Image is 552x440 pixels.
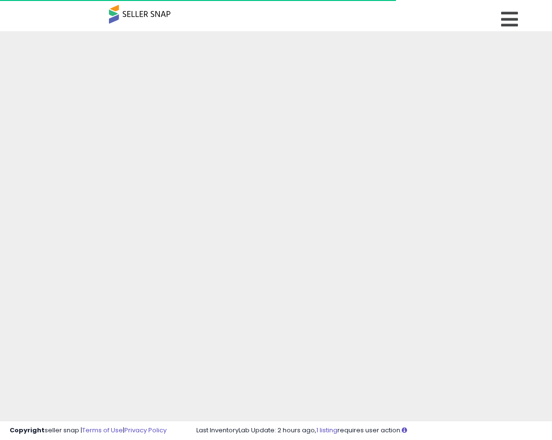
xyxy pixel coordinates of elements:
[10,426,45,435] strong: Copyright
[124,426,167,435] a: Privacy Policy
[316,426,337,435] a: 1 listing
[196,426,543,435] div: Last InventoryLab Update: 2 hours ago, requires user action.
[82,426,123,435] a: Terms of Use
[402,427,407,433] i: Click here to read more about un-synced listings.
[10,426,167,435] div: seller snap | |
